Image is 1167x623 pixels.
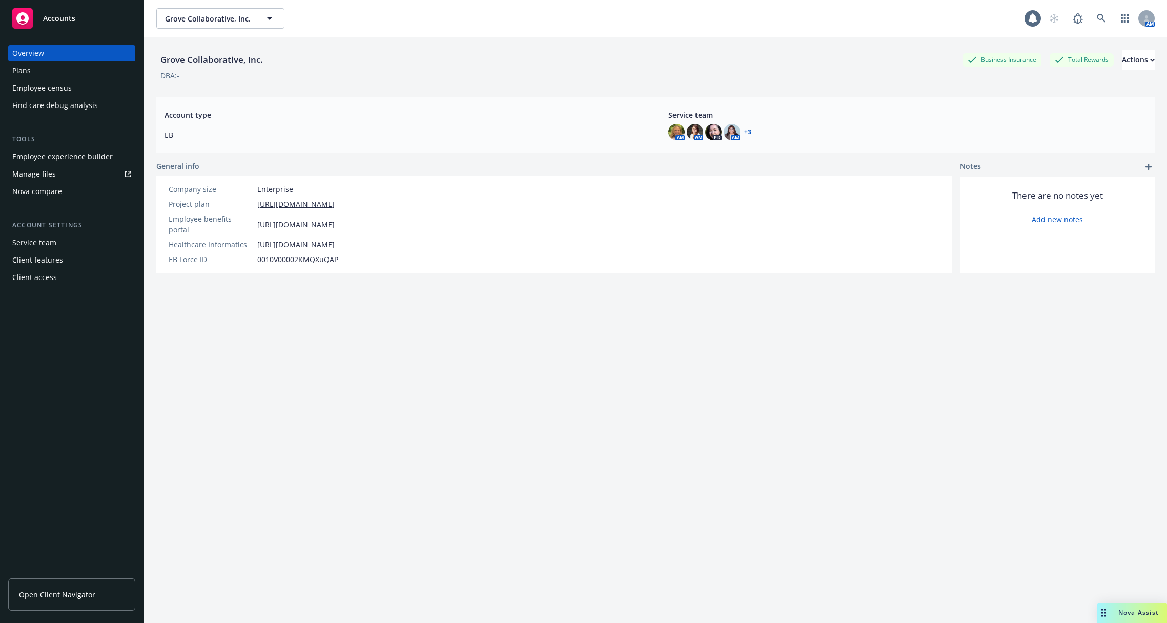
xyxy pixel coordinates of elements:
[1012,189,1103,202] span: There are no notes yet
[12,166,56,182] div: Manage files
[12,148,113,165] div: Employee experience builder
[8,4,135,33] a: Accounts
[1050,53,1114,66] div: Total Rewards
[8,148,135,165] a: Employee experience builder
[257,239,335,250] a: [URL][DOMAIN_NAME]
[257,219,335,230] a: [URL][DOMAIN_NAME]
[8,166,135,182] a: Manage files
[12,45,44,61] div: Overview
[744,129,751,135] a: +3
[12,269,57,286] div: Client access
[1142,161,1155,173] a: add
[8,134,135,144] div: Tools
[8,269,135,286] a: Client access
[169,254,253,265] div: EB Force ID
[8,183,135,200] a: Nova compare
[169,199,253,209] div: Project plan
[12,252,63,268] div: Client features
[1032,214,1083,225] a: Add new notes
[257,199,335,209] a: [URL][DOMAIN_NAME]
[8,97,135,114] a: Find care debug analysis
[8,80,135,96] a: Employee census
[1097,603,1110,623] div: Drag to move
[169,213,253,235] div: Employee benefits portal
[724,124,740,140] img: photo
[705,124,722,140] img: photo
[160,70,179,81] div: DBA: -
[960,161,981,173] span: Notes
[668,124,685,140] img: photo
[687,124,703,140] img: photo
[668,110,1147,120] span: Service team
[169,239,253,250] div: Healthcare Informatics
[165,130,643,140] span: EB
[1115,8,1135,29] a: Switch app
[1097,603,1167,623] button: Nova Assist
[43,14,75,23] span: Accounts
[1044,8,1064,29] a: Start snowing
[165,110,643,120] span: Account type
[1068,8,1088,29] a: Report a Bug
[12,97,98,114] div: Find care debug analysis
[257,184,293,195] span: Enterprise
[156,53,267,67] div: Grove Collaborative, Inc.
[165,13,254,24] span: Grove Collaborative, Inc.
[1118,608,1159,617] span: Nova Assist
[169,184,253,195] div: Company size
[8,220,135,230] div: Account settings
[257,254,338,265] span: 0010V00002KMQXuQAP
[8,252,135,268] a: Client features
[12,62,31,79] div: Plans
[12,80,72,96] div: Employee census
[12,234,56,251] div: Service team
[156,8,284,29] button: Grove Collaborative, Inc.
[12,183,62,200] div: Nova compare
[8,234,135,251] a: Service team
[963,53,1041,66] div: Business Insurance
[19,589,95,600] span: Open Client Navigator
[156,161,199,171] span: General info
[1091,8,1112,29] a: Search
[8,45,135,61] a: Overview
[8,62,135,79] a: Plans
[1122,50,1155,70] button: Actions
